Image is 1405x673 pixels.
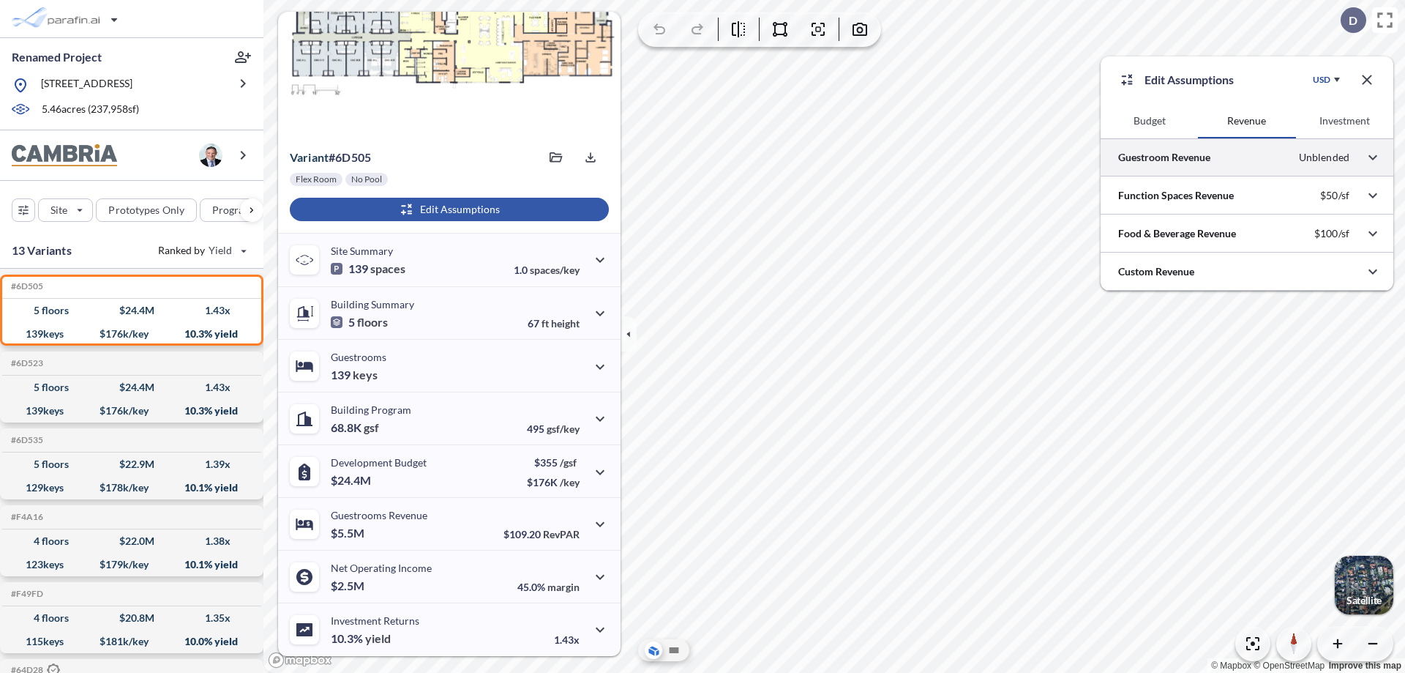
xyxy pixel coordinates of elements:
p: 1.0 [514,264,580,276]
p: 5.46 acres ( 237,958 sf) [42,102,139,118]
button: Program [200,198,279,222]
p: 139 [331,261,405,276]
a: OpenStreetMap [1254,661,1325,671]
p: $50/sf [1320,189,1349,202]
p: $109.20 [503,528,580,540]
p: Net Operating Income [331,562,432,574]
p: Custom Revenue [1118,264,1194,279]
span: floors [357,315,388,330]
span: Yield [209,243,233,258]
p: Site [50,203,67,217]
span: ft [542,317,549,330]
span: Variant [290,150,329,164]
span: keys [353,368,378,382]
p: Investment Returns [331,614,419,627]
p: No Pool [351,174,382,185]
button: Investment [1296,103,1393,138]
span: spaces [370,261,405,276]
p: 5 [331,315,388,330]
button: Prototypes Only [96,198,197,222]
p: Building Program [331,404,411,416]
span: margin [547,581,580,593]
p: [STREET_ADDRESS] [41,76,132,94]
p: $176K [527,476,580,488]
h5: Click to copy the code [8,512,43,522]
p: 68.8K [331,420,379,435]
p: Edit Assumptions [1144,71,1234,89]
button: Switcher ImageSatellite [1335,556,1393,614]
p: Function Spaces Revenue [1118,188,1234,203]
p: Satellite [1346,595,1382,606]
p: 13 Variants [12,242,72,259]
p: 1.43x [554,633,580,646]
p: Development Budget [331,456,427,469]
p: Flex Room [296,174,337,185]
span: gsf [364,420,379,435]
a: Mapbox homepage [268,652,332,669]
p: 139 [331,368,378,382]
span: spaces/key [530,264,580,276]
p: $2.5M [331,579,367,593]
button: Edit Assumptions [290,198,609,221]
p: 495 [527,423,580,435]
a: Mapbox [1211,661,1251,671]
h5: Click to copy the code [8,589,43,599]
button: Budget [1101,103,1198,138]
p: 10.3% [331,631,391,646]
p: D [1349,14,1357,27]
p: Building Summary [331,298,414,311]
p: $100/sf [1314,227,1349,240]
p: Food & Beverage Revenue [1118,226,1236,241]
button: Aerial View [645,642,662,659]
button: Ranked by Yield [146,239,256,262]
p: $355 [527,456,580,469]
button: Site Plan [665,642,683,659]
h5: Click to copy the code [8,281,43,291]
h5: Click to copy the code [8,435,43,445]
img: BrandImage [12,144,117,167]
p: Guestrooms Revenue [331,509,427,521]
button: Revenue [1198,103,1295,138]
p: $24.4M [331,473,373,488]
span: RevPAR [543,528,580,540]
p: Site Summary [331,245,393,257]
span: yield [365,631,391,646]
p: 67 [528,317,580,330]
span: /gsf [560,456,577,469]
img: Switcher Image [1335,556,1393,614]
button: Site [38,198,93,222]
a: Improve this map [1329,661,1401,671]
p: # 6d505 [290,150,371,165]
span: gsf/key [547,423,580,435]
p: Renamed Project [12,49,102,65]
p: Guestrooms [331,351,386,363]
img: user logo [199,144,222,167]
span: height [551,317,580,330]
p: Program [212,203,253,217]
p: Prototypes Only [108,203,184,217]
h5: Click to copy the code [8,358,43,368]
p: $5.5M [331,526,367,540]
p: 45.0% [517,581,580,593]
span: /key [560,476,580,488]
div: USD [1313,74,1330,86]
